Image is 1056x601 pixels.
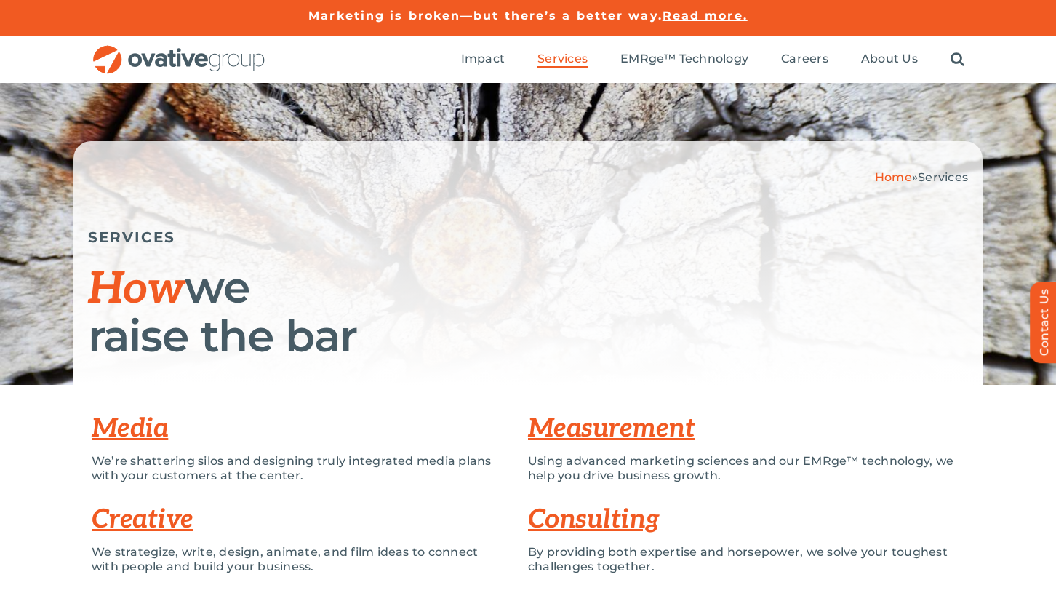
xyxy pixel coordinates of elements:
h1: we raise the bar [88,264,968,359]
span: How [88,263,185,316]
a: About Us [861,52,918,68]
a: Consulting [528,504,660,536]
span: » [875,170,968,184]
p: Using advanced marketing sciences and our EMRge™ technology, we help you drive business growth. [528,454,964,483]
a: Services [537,52,588,68]
p: We’re shattering silos and designing truly integrated media plans with your customers at the center. [92,454,506,483]
a: Marketing is broken—but there’s a better way. [308,9,663,23]
span: Careers [781,52,828,66]
a: Media [92,413,168,445]
a: EMRge™ Technology [620,52,748,68]
a: Measurement [528,413,695,445]
a: Impact [461,52,505,68]
p: We strategize, write, design, animate, and film ideas to connect with people and build your busin... [92,545,506,574]
a: OG_Full_horizontal_RGB [92,44,266,57]
span: Services [918,170,968,184]
a: Careers [781,52,828,68]
span: Services [537,52,588,66]
a: Home [875,170,912,184]
p: By providing both expertise and horsepower, we solve your toughest challenges together. [528,545,964,574]
span: EMRge™ Technology [620,52,748,66]
span: About Us [861,52,918,66]
span: Impact [461,52,505,66]
a: Read more. [663,9,748,23]
a: Search [951,52,964,68]
h5: SERVICES [88,228,968,246]
a: Creative [92,504,193,536]
nav: Menu [461,36,964,83]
